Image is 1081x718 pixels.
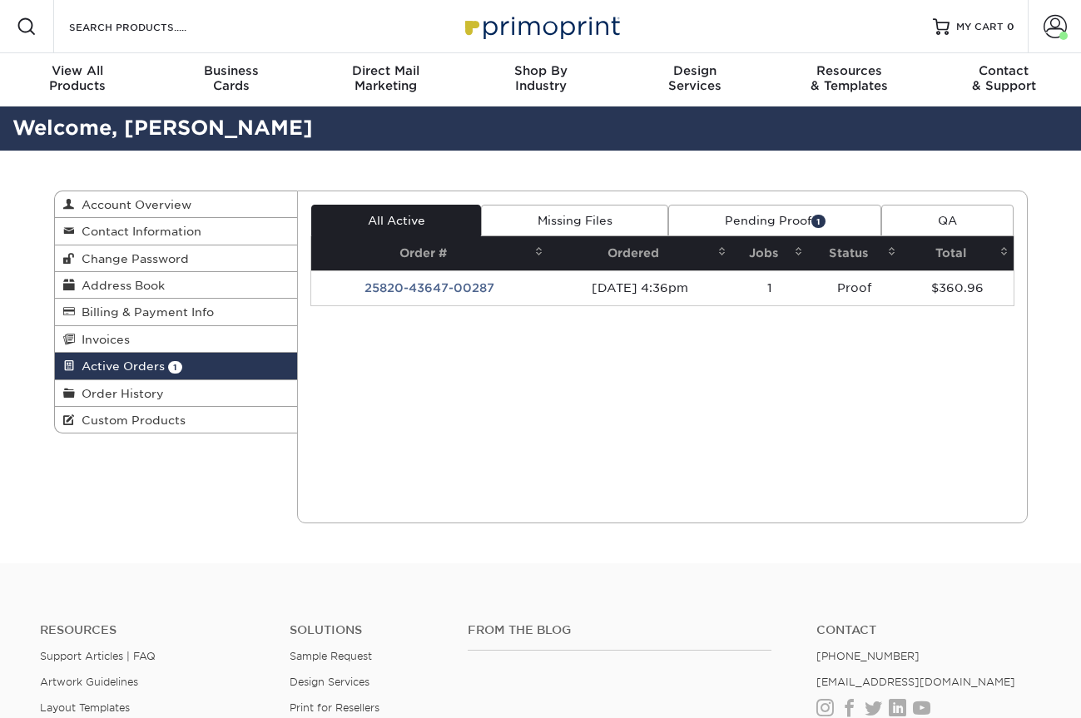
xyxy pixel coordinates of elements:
a: Account Overview [55,191,298,218]
th: Status [808,236,901,270]
span: MY CART [956,20,1004,34]
span: Contact [926,63,1081,78]
h4: Resources [40,623,265,637]
span: Active Orders [75,359,165,373]
span: Custom Products [75,413,186,427]
th: Jobs [731,236,808,270]
th: Order # [311,236,548,270]
a: Custom Products [55,407,298,433]
span: Resources [772,63,927,78]
a: [PHONE_NUMBER] [816,650,920,662]
a: Direct MailMarketing [309,53,464,106]
iframe: Google Customer Reviews [4,667,141,712]
div: Cards [155,63,310,93]
a: Billing & Payment Info [55,299,298,325]
a: Print for Resellers [290,701,379,714]
a: QA [881,205,1013,236]
a: Contact& Support [926,53,1081,106]
h4: From the Blog [468,623,772,637]
span: Direct Mail [309,63,464,78]
a: Active Orders 1 [55,353,298,379]
td: [DATE] 4:36pm [548,270,731,305]
span: Billing & Payment Info [75,305,214,319]
h4: Solutions [290,623,443,637]
td: $360.96 [901,270,1013,305]
a: Support Articles | FAQ [40,650,156,662]
a: Shop ByIndustry [464,53,618,106]
div: Services [617,63,772,93]
a: Sample Request [290,650,372,662]
a: Change Password [55,245,298,272]
a: All Active [311,205,481,236]
div: & Support [926,63,1081,93]
td: Proof [808,270,901,305]
span: Change Password [75,252,189,265]
span: Order History [75,387,164,400]
a: Order History [55,380,298,407]
a: Pending Proof1 [668,205,881,236]
span: Account Overview [75,198,191,211]
span: 1 [811,215,826,227]
a: Resources& Templates [772,53,927,106]
span: Invoices [75,333,130,346]
a: Design Services [290,676,369,688]
a: Contact Information [55,218,298,245]
a: Missing Files [481,205,668,236]
div: & Templates [772,63,927,93]
img: Primoprint [458,8,624,44]
span: Address Book [75,279,165,292]
th: Total [901,236,1013,270]
td: 1 [731,270,808,305]
span: Business [155,63,310,78]
a: Invoices [55,326,298,353]
a: Contact [816,623,1041,637]
input: SEARCH PRODUCTS..... [67,17,230,37]
div: Marketing [309,63,464,93]
td: 25820-43647-00287 [311,270,548,305]
a: DesignServices [617,53,772,106]
a: Address Book [55,272,298,299]
span: 0 [1007,21,1014,32]
a: BusinessCards [155,53,310,106]
th: Ordered [548,236,731,270]
span: Design [617,63,772,78]
span: Shop By [464,63,618,78]
span: Contact Information [75,225,201,238]
div: Industry [464,63,618,93]
span: 1 [168,361,182,374]
a: [EMAIL_ADDRESS][DOMAIN_NAME] [816,676,1015,688]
